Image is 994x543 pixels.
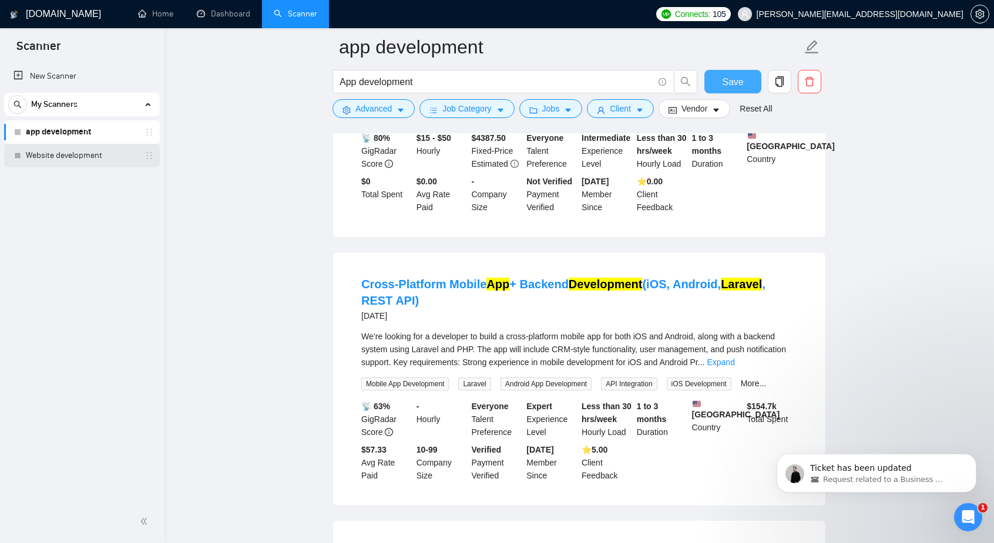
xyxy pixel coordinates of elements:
span: search [674,76,697,87]
a: app development [26,120,137,144]
li: My Scanners [4,93,160,167]
button: copy [768,70,791,93]
span: holder [145,151,154,160]
div: Fixed-Price [469,131,525,170]
b: Intermediate [582,133,630,143]
strong: Ticket ID [12,230,52,240]
b: 📡 80% [361,133,390,143]
button: search [674,70,697,93]
input: Scanner name... [339,32,802,62]
b: ⭐️ 5.00 [582,445,607,454]
b: $57.33 [361,445,387,454]
span: Vendor [681,102,707,115]
span: holder [145,127,154,137]
b: $ 0 [361,177,371,186]
b: 📡 63% [361,402,390,411]
div: Company Size [414,443,469,482]
iframe: Intercom live chat [954,503,982,531]
div: We’re looking for a developer to build a cross-platform mobile app for both iOS and Android, alon... [361,330,797,369]
img: 🇺🇸 [693,400,701,408]
div: Country [690,400,745,439]
span: double-left [140,515,152,527]
button: go back [8,9,30,31]
div: Total Spent [744,400,800,439]
b: Less than 30 hrs/week [582,402,632,424]
iframe: Intercom notifications message [759,429,994,511]
button: idcardVendorcaret-down [659,99,730,118]
a: searchScanner [274,9,317,19]
b: - [417,402,419,411]
div: Waiting on you • 10h ago [12,93,223,106]
span: idcard [669,106,677,114]
span: Jobs [542,102,560,115]
mark: Development [569,278,643,291]
button: settingAdvancedcaret-down [333,99,415,118]
div: Talent Preference [469,400,525,439]
span: info-circle [385,160,393,168]
button: Save [704,70,761,93]
span: caret-down [397,106,405,114]
b: Everyone [472,402,509,411]
b: Verified [472,445,502,454]
b: [GEOGRAPHIC_DATA] [692,400,780,419]
span: edit [804,39,820,55]
span: Estimated [472,159,508,168]
a: More... [741,379,767,388]
span: API Integration [601,377,657,390]
button: folderJobscaret-down [519,99,583,118]
p: [PERSON_NAME][EMAIL_ADDRESS][DOMAIN_NAME] [23,182,197,207]
div: Hourly [414,400,469,439]
span: user [741,10,749,18]
b: [GEOGRAPHIC_DATA] [747,131,835,151]
a: Expand [707,357,734,367]
span: iOS Development [667,377,731,390]
span: Laravel [458,377,491,390]
strong: You will be notified here and by email [23,158,170,180]
span: bars [429,106,438,114]
div: [DATE] [361,309,797,323]
span: Android App Development [501,377,592,390]
span: Save [722,75,743,89]
mark: App [486,278,509,291]
span: caret-down [564,106,572,114]
span: info-circle [385,428,393,436]
b: 10-99 [417,445,438,454]
span: Job Category [442,102,491,115]
a: homeHome [138,9,173,19]
div: Duration [690,131,745,170]
b: [DATE] [582,177,609,186]
div: Member Since [579,175,634,214]
div: Hourly Load [579,400,634,439]
button: search [8,95,27,114]
div: Country [744,131,800,170]
button: userClientcaret-down [587,99,654,118]
span: Client [610,102,631,115]
span: We’re looking for a developer to build a cross-platform mobile app for both iOS and Android, alon... [361,332,786,367]
span: Scanner [7,38,70,62]
img: Profile image for Dima [99,50,136,87]
b: $ 154.7k [747,402,777,411]
div: Experience Level [579,131,634,170]
a: Website development [26,144,137,167]
img: 🇺🇸 [748,131,756,140]
div: GigRadar Score [359,131,414,170]
span: My Scanners [31,93,78,116]
span: caret-down [712,106,720,114]
img: upwork-logo.png [661,9,671,19]
span: 105 [713,8,726,21]
div: Hourly [414,131,469,170]
b: $ 4387.50 [472,133,506,143]
div: Avg Rate Paid [359,443,414,482]
span: folder [529,106,538,114]
input: Search Freelance Jobs... [340,75,653,89]
b: [DATE] [526,445,553,454]
b: Expert [526,402,552,411]
span: caret-down [496,106,505,114]
span: exclamation-circle [511,160,519,168]
b: Less than 30 hrs/week [637,133,687,156]
b: Everyone [526,133,563,143]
